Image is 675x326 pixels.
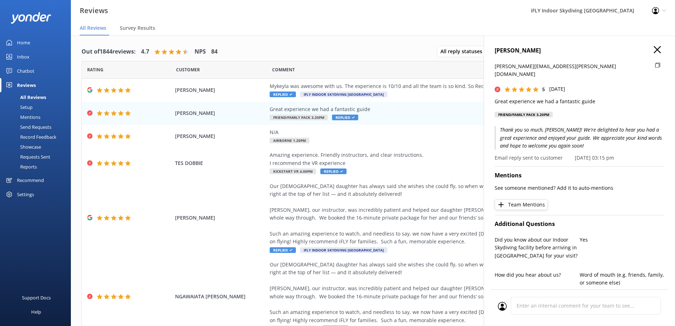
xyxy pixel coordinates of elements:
a: Setup [4,102,71,112]
span: Question [272,66,295,73]
span: Date [87,66,103,73]
div: Amazing experience. Friendly instructors, and clear instructions. I recommend the VR experience [270,151,592,167]
span: Replied [270,247,296,253]
div: All Reviews [4,92,46,102]
a: Reports [4,162,71,172]
div: Inbox [17,50,29,64]
a: Record Feedback [4,132,71,142]
p: Yes [580,236,665,244]
a: Requests Sent [4,152,71,162]
span: Replied [320,168,347,174]
h4: 4.7 [141,47,149,56]
span: [PERSON_NAME] [175,86,266,94]
div: Settings [17,187,34,201]
div: Setup [4,102,33,112]
div: Reports [4,162,37,172]
div: Showcase [4,142,41,152]
div: Our [DEMOGRAPHIC_DATA] daughter has always said she wishes she could fly, so when we booked our Q... [270,261,592,324]
h3: Reviews [80,5,108,16]
div: Home [17,35,30,50]
h4: 84 [211,47,218,56]
div: Mykeyla was awesome with us. The experience is 10/10 and all the team is so kind. So Recommendable [270,82,592,90]
div: Mentions [4,112,40,122]
div: N/A [270,128,592,136]
span: All reply statuses [440,48,486,55]
p: Thank you so much, [PERSON_NAME]! We're delighted to hear you had a great experience and enjoyed ... [495,126,664,150]
span: NGAWAIATA [PERSON_NAME] [175,293,266,300]
span: Survey Results [120,24,155,32]
span: iFLY Indoor Skydiving [GEOGRAPHIC_DATA] [300,92,387,97]
a: All Reviews [4,92,71,102]
span: Friend/Family Pack 3.20pm [270,115,328,120]
a: Mentions [4,112,71,122]
img: yonder-white-logo.png [11,12,51,24]
span: Replied [332,115,358,120]
span: [PERSON_NAME] [175,109,266,117]
img: user_profile.svg [498,302,507,311]
span: Date [176,66,200,73]
span: Kickstart VR 4.00pm [270,168,316,174]
span: [PERSON_NAME] [175,214,266,222]
p: Email reply sent to customer [495,154,563,162]
div: Record Feedback [4,132,56,142]
span: TES DOBBIE [175,159,266,167]
p: [DATE] 03:15 pm [575,154,614,162]
h4: Mentions [495,171,664,180]
div: Support Docs [22,291,51,305]
button: Close [654,46,661,54]
div: Recommend [17,173,44,187]
a: Showcase [4,142,71,152]
span: Replied [270,92,296,97]
button: Team Mentions [495,199,548,210]
h4: Out of 1844 reviews: [81,47,136,56]
p: Great experience we had a fantastic guide [495,98,664,105]
div: Send Requests [4,122,51,132]
span: All Reviews [80,24,106,32]
div: Great experience we had a fantastic guide [270,105,592,113]
div: Chatbot [17,64,34,78]
h4: Additional Questions [495,220,664,229]
p: See someone mentioned? Add it to auto-mentions [495,184,664,192]
p: Word of mouth (e.g. friends, family, or someone else) [580,271,665,287]
div: Requests Sent [4,152,50,162]
span: Airborne 1.20pm [270,138,309,143]
div: Reviews [17,78,36,92]
span: [PERSON_NAME] [175,132,266,140]
span: 5 [542,86,545,93]
p: [DATE] [549,85,565,93]
div: Our [DEMOGRAPHIC_DATA] daughter has always said she wishes she could fly, so when we booked our Q... [270,182,592,246]
span: iFLY Indoor Skydiving [GEOGRAPHIC_DATA] [300,247,387,253]
p: How did you hear about us? [495,271,580,279]
h4: NPS [195,47,206,56]
div: Help [31,305,41,319]
div: Friend/Family Pack 3.20pm [495,112,553,117]
p: [PERSON_NAME][EMAIL_ADDRESS][PERSON_NAME][DOMAIN_NAME] [495,62,651,78]
h4: [PERSON_NAME] [495,46,664,55]
a: Send Requests [4,122,71,132]
p: Did you know about our Indoor Skydiving facility before arriving in [GEOGRAPHIC_DATA] for your vi... [495,236,580,260]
